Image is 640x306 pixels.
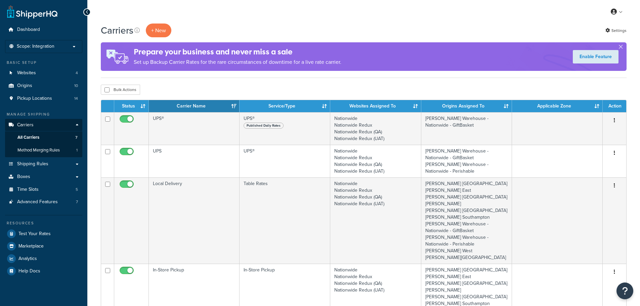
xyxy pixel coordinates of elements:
[146,24,171,37] button: + New
[74,83,78,89] span: 10
[5,60,82,65] div: Basic Setup
[18,244,44,249] span: Marketplace
[5,131,82,144] li: All Carriers
[240,112,330,145] td: UPS®
[5,92,82,105] a: Pickup Locations 14
[5,144,82,157] a: Method Merging Rules 1
[149,112,240,145] td: UPS®
[244,123,284,129] span: Published Daily Rates
[7,5,57,18] a: ShipperHQ Home
[5,67,82,79] li: Websites
[5,196,82,208] li: Advanced Features
[101,24,133,37] h1: Carriers
[149,100,240,112] th: Carrier Name: activate to sort column ascending
[616,282,633,299] button: Open Resource Center
[5,92,82,105] li: Pickup Locations
[421,177,512,264] td: [PERSON_NAME] [GEOGRAPHIC_DATA] [PERSON_NAME] East [PERSON_NAME] [GEOGRAPHIC_DATA][PERSON_NAME] [...
[17,96,52,101] span: Pickup Locations
[17,161,48,167] span: Shipping Rules
[5,131,82,144] a: All Carriers 7
[603,100,626,112] th: Action
[17,174,30,180] span: Boxes
[17,70,36,76] span: Websites
[5,265,82,277] a: Help Docs
[18,256,37,262] span: Analytics
[17,27,40,33] span: Dashboard
[76,147,78,153] span: 1
[5,80,82,92] a: Origins 10
[330,145,421,177] td: Nationwide Nationwide Redux Nationwide Redux (QA) Nationwide Redux (UAT)
[134,57,341,67] p: Set up Backup Carrier Rates for the rare circumstances of downtime for a live rate carrier.
[75,135,78,140] span: 7
[5,196,82,208] a: Advanced Features 7
[149,177,240,264] td: Local Delivery
[17,199,58,205] span: Advanced Features
[605,26,627,35] a: Settings
[17,122,34,128] span: Carriers
[5,240,82,252] a: Marketplace
[240,100,330,112] th: Service/Type: activate to sort column ascending
[114,100,149,112] th: Status: activate to sort column ascending
[5,183,82,196] a: Time Slots 5
[240,145,330,177] td: UPS®
[330,177,421,264] td: Nationwide Nationwide Redux Nationwide Redux (QA) Nationwide Redux (UAT)
[330,112,421,145] td: Nationwide Nationwide Redux Nationwide Redux (QA) Nationwide Redux (UAT)
[512,100,603,112] th: Applicable Zone: activate to sort column ascending
[5,171,82,183] a: Boxes
[76,187,78,192] span: 5
[17,44,54,49] span: Scope: Integration
[101,85,140,95] button: Bulk Actions
[573,50,618,63] a: Enable Feature
[74,96,78,101] span: 14
[18,268,40,274] span: Help Docs
[5,228,82,240] a: Test Your Rates
[134,46,341,57] h4: Prepare your business and never miss a sale
[421,100,512,112] th: Origins Assigned To: activate to sort column ascending
[17,83,32,89] span: Origins
[17,187,39,192] span: Time Slots
[421,112,512,145] td: [PERSON_NAME] Warehouse - Nationwide - GiftBasket
[101,42,134,71] img: ad-rules-rateshop-fe6ec290ccb7230408bd80ed9643f0289d75e0ffd9eb532fc0e269fcd187b520.png
[5,67,82,79] a: Websites 4
[17,135,39,140] span: All Carriers
[421,145,512,177] td: [PERSON_NAME] Warehouse - Nationwide - GiftBasket [PERSON_NAME] Warehouse - Nationwide - Perishable
[5,80,82,92] li: Origins
[5,119,82,131] a: Carriers
[5,144,82,157] li: Method Merging Rules
[18,231,51,237] span: Test Your Rates
[5,158,82,170] a: Shipping Rules
[17,147,60,153] span: Method Merging Rules
[76,70,78,76] span: 4
[5,253,82,265] a: Analytics
[76,199,78,205] span: 7
[5,220,82,226] div: Resources
[149,145,240,177] td: UPS
[5,24,82,36] a: Dashboard
[5,119,82,157] li: Carriers
[5,183,82,196] li: Time Slots
[5,112,82,117] div: Manage Shipping
[330,100,421,112] th: Websites Assigned To: activate to sort column ascending
[240,177,330,264] td: Table Rates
